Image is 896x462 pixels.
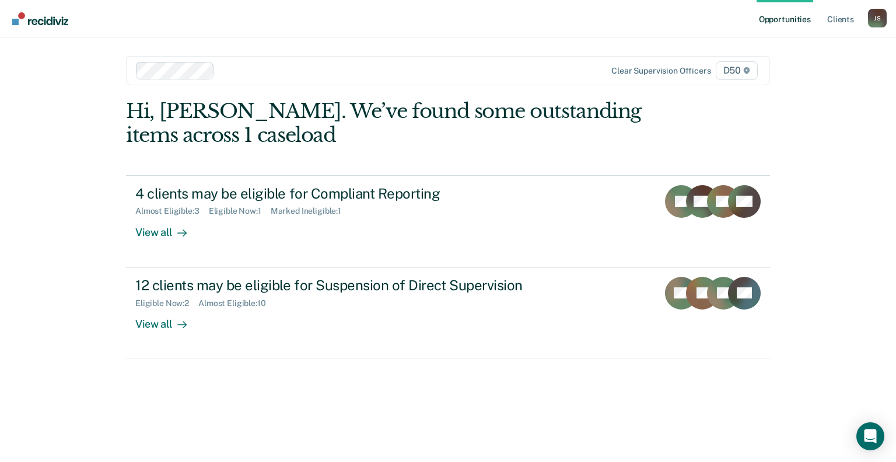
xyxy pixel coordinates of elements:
[12,12,68,25] img: Recidiviz
[126,175,770,268] a: 4 clients may be eligible for Compliant ReportingAlmost Eligible:3Eligible Now:1Marked Ineligible...
[135,308,201,331] div: View all
[716,61,758,80] span: D50
[135,298,198,308] div: Eligible Now : 2
[126,268,770,359] a: 12 clients may be eligible for Suspension of Direct SupervisionEligible Now:2Almost Eligible:10Vi...
[868,9,887,27] div: J S
[611,66,710,76] div: Clear supervision officers
[135,185,545,202] div: 4 clients may be eligible for Compliant Reporting
[135,206,209,216] div: Almost Eligible : 3
[868,9,887,27] button: Profile dropdown button
[209,206,271,216] div: Eligible Now : 1
[135,277,545,294] div: 12 clients may be eligible for Suspension of Direct Supervision
[856,422,884,450] div: Open Intercom Messenger
[126,99,641,147] div: Hi, [PERSON_NAME]. We’ve found some outstanding items across 1 caseload
[135,216,201,239] div: View all
[198,298,275,308] div: Almost Eligible : 10
[271,206,351,216] div: Marked Ineligible : 1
